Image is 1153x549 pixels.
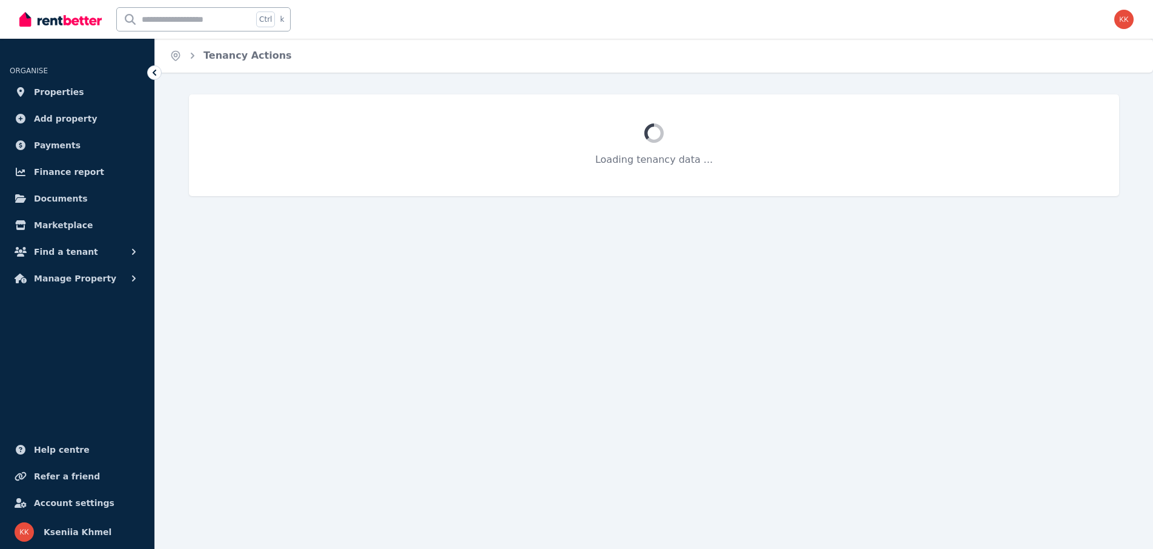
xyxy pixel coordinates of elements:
span: Kseniia Khmel [44,525,111,539]
span: Find a tenant [34,245,98,259]
a: Refer a friend [10,464,145,488]
span: Documents [34,191,88,206]
button: Find a tenant [10,240,145,264]
a: Marketplace [10,213,145,237]
img: Kseniia Khmel [1114,10,1134,29]
a: Finance report [10,160,145,184]
span: Finance report [34,165,104,179]
span: Ctrl [256,12,275,27]
span: Manage Property [34,271,116,286]
span: Add property [34,111,97,126]
a: Payments [10,133,145,157]
nav: Breadcrumb [155,39,306,73]
img: RentBetter [19,10,102,28]
a: Documents [10,186,145,211]
a: Add property [10,107,145,131]
span: Account settings [34,496,114,510]
span: Properties [34,85,84,99]
a: Properties [10,80,145,104]
span: Payments [34,138,81,153]
span: Refer a friend [34,469,100,484]
span: Help centre [34,442,90,457]
span: Marketplace [34,218,93,232]
a: Account settings [10,491,145,515]
span: k [280,15,284,24]
span: ORGANISE [10,67,48,75]
a: Tenancy Actions [203,50,292,61]
img: Kseniia Khmel [15,522,34,542]
button: Manage Property [10,266,145,291]
p: Loading tenancy data ... [218,153,1090,167]
a: Help centre [10,438,145,462]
